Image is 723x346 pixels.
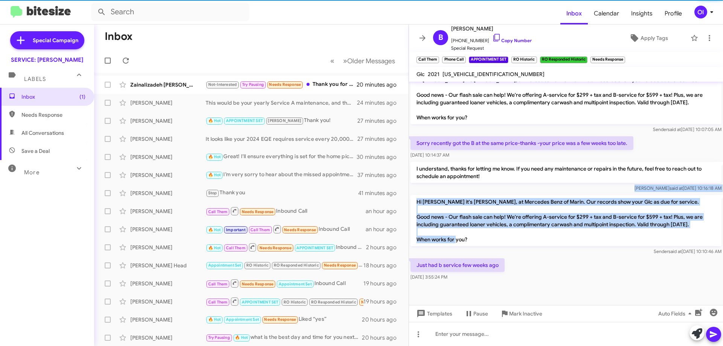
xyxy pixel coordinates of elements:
div: Thank you! [206,116,357,125]
div: 19 hours ago [363,298,403,305]
button: OI [688,6,715,18]
span: Templates [415,307,452,320]
span: Try Pausing [208,335,230,340]
div: an hour ago [366,226,403,233]
div: [PERSON_NAME] [130,244,206,251]
span: More [24,169,40,176]
span: Needs Response [21,111,85,119]
a: Insights [625,3,659,24]
span: B [438,32,443,44]
span: » [343,56,347,66]
p: Hi [PERSON_NAME] it's [PERSON_NAME], at Mercedes Benz of Marin. Our records show your Glc as due ... [410,73,721,124]
span: Pause [473,307,488,320]
span: Inbox [21,93,85,101]
span: Needs Response [361,300,393,305]
span: Auto Fields [658,307,694,320]
div: 20 hours ago [362,334,403,341]
h1: Inbox [105,30,133,43]
small: APPOINTMENT SET [469,56,508,63]
div: SERVICE: [PERSON_NAME] [11,56,83,64]
div: I’m very sorry to hear about the missed appointments and the inconvenience it caused. I completel... [206,171,357,179]
span: Appointment Set [279,282,312,287]
small: Phone Call [442,56,465,63]
button: Next [339,53,400,69]
span: Special Campaign [33,37,78,44]
a: Profile [659,3,688,24]
div: 37 minutes ago [357,171,403,179]
a: Inbox [560,3,588,24]
button: Pause [458,307,494,320]
p: Sorry recently got the B at the same price-thanks -your price was a few weeks too late. [410,136,633,150]
span: Call Them [208,209,228,214]
span: Important [226,227,246,232]
span: Apply Tags [641,31,668,45]
span: Call Them [250,227,270,232]
div: Zainalizadeh [PERSON_NAME] [130,81,206,88]
span: RO Responded Historic [311,300,356,305]
div: Inbound Call [206,224,366,234]
input: Search [91,3,249,21]
div: 24 minutes ago [357,99,403,107]
span: 🔥 Hot [208,172,221,177]
span: [DATE] 10:14:37 AM [410,152,449,158]
button: Templates [409,307,458,320]
button: Previous [326,53,339,69]
div: 27 minutes ago [357,135,403,143]
span: Calendar [588,3,625,24]
div: Great! I'll ensure everything is set for the home pickup [DATE] between 11 am and 12 pm. If you n... [206,152,357,161]
div: OI [694,6,707,18]
div: [PERSON_NAME] [130,153,206,161]
span: Older Messages [347,57,395,65]
div: 20 minutes ago [357,81,403,88]
span: (1) [79,93,85,101]
span: All Conversations [21,129,64,137]
div: Inbound Call [206,279,363,288]
div: [PERSON_NAME] [130,298,206,305]
a: Special Campaign [10,31,84,49]
span: [PHONE_NUMBER] [451,33,532,44]
span: Sender [DATE] 10:07:05 AM [653,127,721,132]
span: Needs Response [269,82,301,87]
div: This would be your yearly Service A maintenance, and the coupon applies toward this service. [206,99,357,107]
span: 🔥 Hot [235,335,248,340]
div: Many thanks. [206,261,363,270]
div: Thank you [206,189,358,197]
div: [PERSON_NAME] [130,99,206,107]
small: RO Historic [511,56,537,63]
span: [DATE] 3:55:24 PM [410,274,447,280]
span: Labels [24,76,46,82]
span: Special Request [451,44,532,52]
div: 19 hours ago [363,280,403,287]
span: Stop [208,191,217,195]
span: [PERSON_NAME] [268,118,301,123]
div: 18 hours ago [363,262,403,269]
small: Call Them [416,56,439,63]
div: Liked “yes” [206,315,362,324]
span: Appointment Set [226,317,259,322]
div: Thank you for your Complimentary Services at your Mercedes Benz dealership! I will let you know m... [206,80,357,89]
div: [PERSON_NAME] [130,226,206,233]
span: APPOINTMENT SET [296,245,333,250]
span: Needs Response [242,209,274,214]
span: 🔥 Hot [208,118,221,123]
p: I understand, thanks for letting me know. If you need any maintenance or repairs in the future, f... [410,162,721,183]
span: RO Historic [246,263,268,268]
div: Inbound Call [206,242,366,252]
span: RO Responded Historic [274,263,319,268]
span: Needs Response [242,282,274,287]
button: Mark Inactive [494,307,548,320]
span: said at [668,248,682,254]
div: [PERSON_NAME] Head [130,262,206,269]
div: [PERSON_NAME] [130,189,206,197]
span: 🔥 Hot [208,227,221,232]
span: Sender [DATE] 10:10:46 AM [654,248,721,254]
div: It looks like your 2024 EQE requires service every 20,000 or 2 years. If this does not apply to y... [206,135,357,143]
span: Needs Response [259,245,291,250]
a: Copy Number [492,38,532,43]
span: Call Them [208,282,228,287]
span: Try Pausing [242,82,264,87]
span: Mark Inactive [509,307,542,320]
span: Save a Deal [21,147,50,155]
